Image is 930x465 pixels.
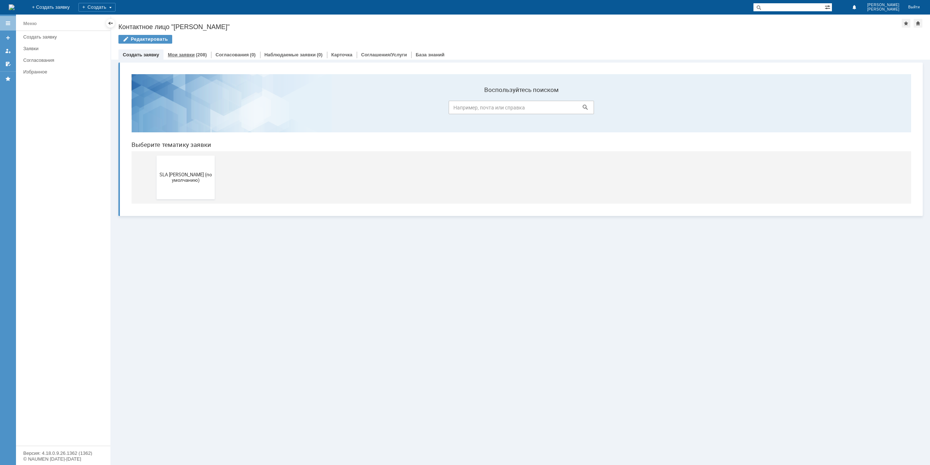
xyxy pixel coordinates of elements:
div: (0) [250,52,256,57]
a: Соглашения/Услуги [361,52,407,57]
a: Перейти на домашнюю страницу [9,4,15,10]
div: Согласования [23,57,106,63]
div: Создать заявку [23,34,106,40]
div: Создать [78,3,116,12]
img: logo [9,4,15,10]
header: Выберите тематику заявки [6,73,785,80]
a: Создать заявку [123,52,159,57]
div: (0) [317,52,323,57]
a: Согласования [20,55,109,66]
span: [PERSON_NAME] [867,7,899,12]
span: SLA [PERSON_NAME] (по умолчанию) [33,104,87,115]
div: (208) [196,52,207,57]
div: Меню [23,19,37,28]
a: Создать заявку [2,32,14,44]
div: Добавить в избранное [902,19,910,28]
div: Версия: 4.18.0.9.26.1362 (1362) [23,451,103,456]
div: Сделать домашней страницей [914,19,922,28]
div: Контактное лицо "[PERSON_NAME]" [118,23,902,31]
a: Карточка [331,52,352,57]
button: SLA [PERSON_NAME] (по умолчанию) [31,87,89,131]
a: База знаний [416,52,444,57]
a: Мои заявки [2,45,14,57]
div: Избранное [23,69,98,75]
a: Мои заявки [168,52,195,57]
a: Создать заявку [20,31,109,43]
a: Заявки [20,43,109,54]
span: Расширенный поиск [825,3,832,10]
div: © NAUMEN [DATE]-[DATE] [23,457,103,461]
a: Наблюдаемые заявки [264,52,316,57]
a: Согласования [215,52,249,57]
div: Скрыть меню [106,19,115,28]
span: [PERSON_NAME] [867,3,899,7]
input: Например, почта или справка [323,32,468,46]
a: Мои согласования [2,58,14,70]
div: Заявки [23,46,106,51]
label: Воспользуйтесь поиском [323,18,468,25]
